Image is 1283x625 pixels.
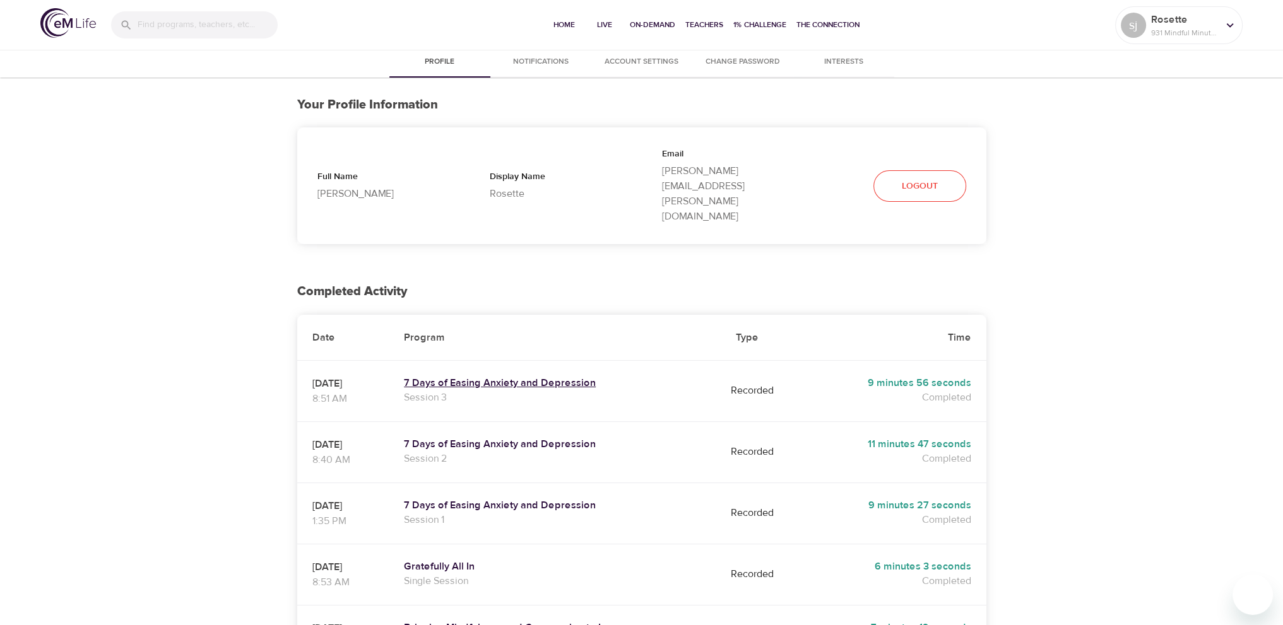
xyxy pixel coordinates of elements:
p: Completed [821,390,971,405]
a: 7 Days of Easing Anxiety and Depression [404,438,706,451]
td: Recorded [721,482,806,544]
th: Date [297,315,389,361]
span: Live [589,18,620,32]
td: Recorded [721,544,806,605]
span: Change Password [700,55,786,69]
p: [DATE] [312,376,374,391]
p: Completed [821,573,971,588]
p: Rosette [1151,12,1218,27]
span: Home [549,18,579,32]
span: 1% Challenge [733,18,786,32]
p: Session 3 [404,390,706,405]
p: 8:40 AM [312,452,374,467]
img: logo [40,8,96,38]
span: Account Settings [599,55,685,69]
span: The Connection [796,18,860,32]
th: Time [806,315,986,361]
p: Session 1 [404,512,706,527]
p: Full Name [317,170,449,186]
p: 1:35 PM [312,513,374,529]
h5: 6 minutes 3 seconds [821,560,971,573]
p: 931 Mindful Minutes [1151,27,1218,38]
iframe: Button to launch messaging window [1233,575,1273,615]
span: Interests [801,55,887,69]
p: Display Name [490,170,622,186]
p: 8:51 AM [312,391,374,406]
p: Completed [821,451,971,466]
span: Notifications [498,55,584,69]
p: [DATE] [312,559,374,575]
p: Single Session [404,573,706,588]
a: Gratefully All In [404,560,706,573]
p: Rosette [490,186,622,201]
span: Logout [902,178,938,194]
td: Recorded [721,360,806,421]
h5: 11 minutes 47 seconds [821,438,971,451]
span: Teachers [685,18,723,32]
p: 8:53 AM [312,575,374,590]
td: Recorded [721,421,806,482]
h5: 9 minutes 56 seconds [821,377,971,390]
p: Email [662,148,794,163]
p: Session 2 [404,451,706,466]
a: 7 Days of Easing Anxiety and Depression [404,499,706,512]
span: On-Demand [630,18,675,32]
p: [PERSON_NAME] [317,186,449,201]
button: Logout [873,170,966,202]
h2: Completed Activity [297,284,986,299]
th: Program [389,315,721,361]
p: [DATE] [312,437,374,452]
input: Find programs, teachers, etc... [138,11,278,38]
p: [DATE] [312,498,374,513]
h5: 9 minutes 27 seconds [821,499,971,512]
p: [PERSON_NAME][EMAIL_ADDRESS][PERSON_NAME][DOMAIN_NAME] [662,163,794,224]
span: Profile [397,55,483,69]
div: sj [1121,13,1146,38]
a: 7 Days of Easing Anxiety and Depression [404,377,706,390]
h3: Your Profile Information [297,98,986,112]
p: Completed [821,512,971,527]
th: Type [721,315,806,361]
